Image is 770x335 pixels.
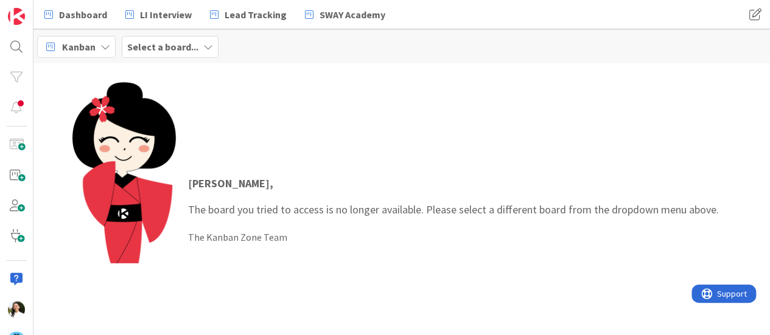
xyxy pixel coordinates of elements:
[118,4,199,26] a: LI Interview
[298,4,393,26] a: SWAY Academy
[203,4,294,26] a: Lead Tracking
[225,7,287,22] span: Lead Tracking
[59,7,107,22] span: Dashboard
[140,7,192,22] span: LI Interview
[8,8,25,25] img: Visit kanbanzone.com
[8,301,25,318] img: AK
[188,230,719,244] div: The Kanban Zone Team
[127,41,198,53] b: Select a board...
[37,4,114,26] a: Dashboard
[188,175,719,218] p: The board you tried to access is no longer available. Please select a different board from the dr...
[26,2,55,16] span: Support
[320,7,385,22] span: SWAY Academy
[62,40,96,54] span: Kanban
[188,176,273,190] strong: [PERSON_NAME] ,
